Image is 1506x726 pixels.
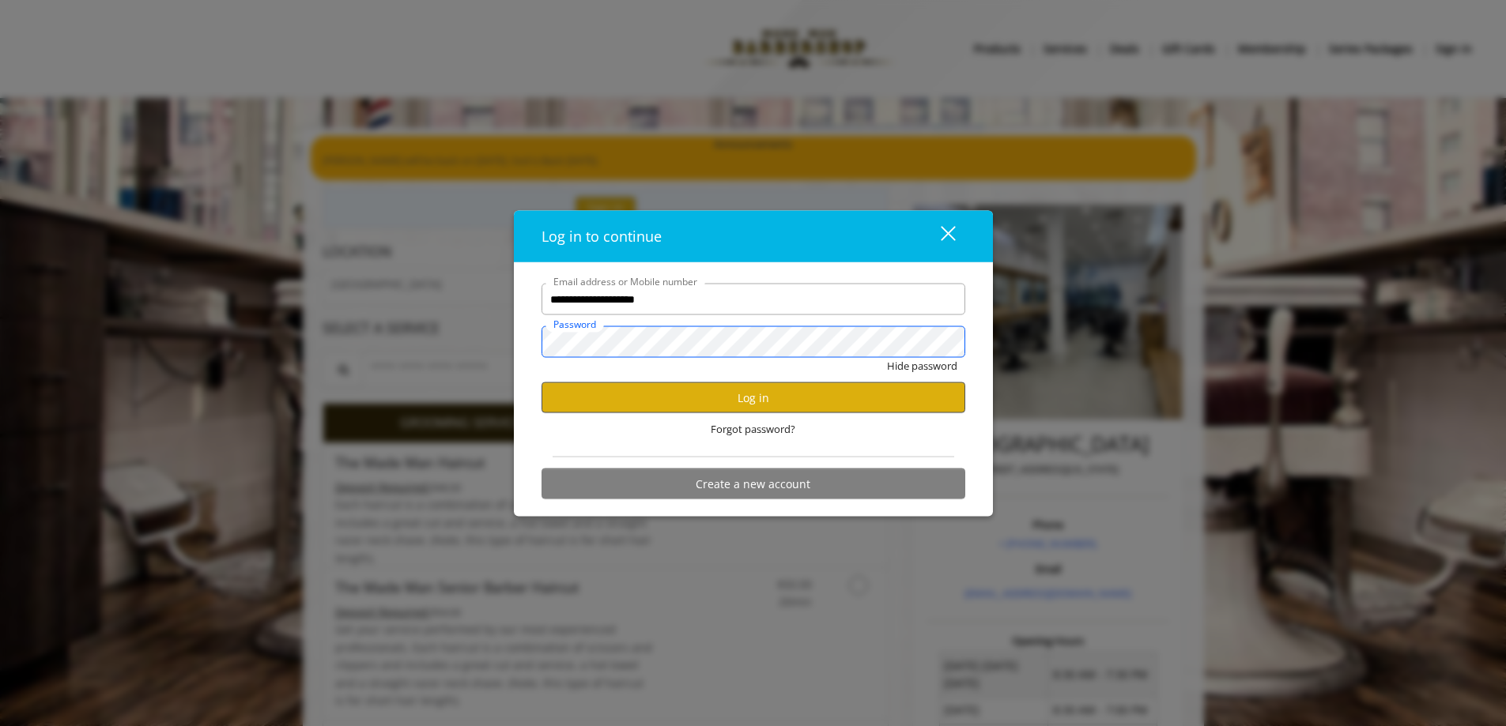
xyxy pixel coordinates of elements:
input: Email address or Mobile number [542,284,965,315]
button: Create a new account [542,468,965,499]
div: close dialog [923,224,954,248]
span: Log in to continue [542,227,662,246]
label: Password [545,317,604,332]
input: Password [542,326,965,358]
label: Email address or Mobile number [545,274,705,289]
button: close dialog [912,220,965,253]
button: Hide password [887,358,957,374]
span: Forgot password? [711,421,795,438]
button: Log in [542,382,965,413]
